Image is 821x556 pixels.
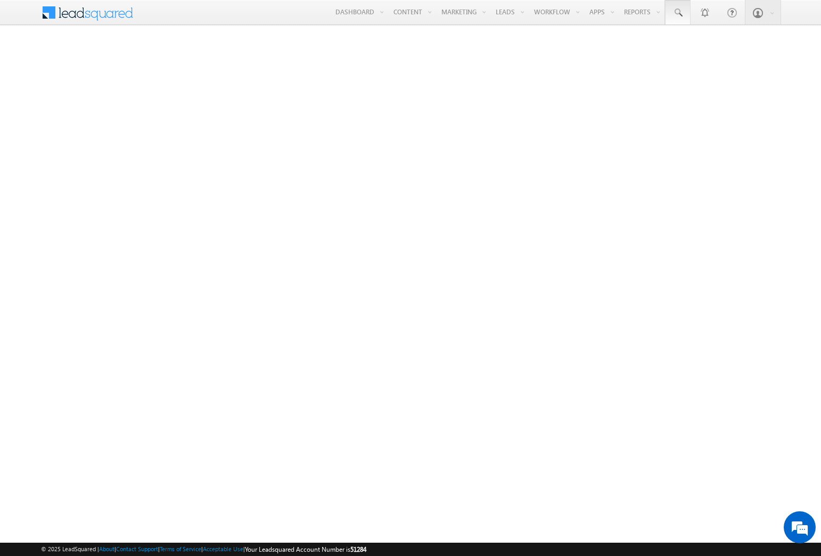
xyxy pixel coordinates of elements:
a: Terms of Service [160,545,201,552]
a: About [99,545,114,552]
span: Your Leadsquared Account Number is [245,545,366,553]
a: Acceptable Use [203,545,243,552]
span: 51284 [350,545,366,553]
a: Contact Support [116,545,158,552]
span: © 2025 LeadSquared | | | | | [41,544,366,554]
